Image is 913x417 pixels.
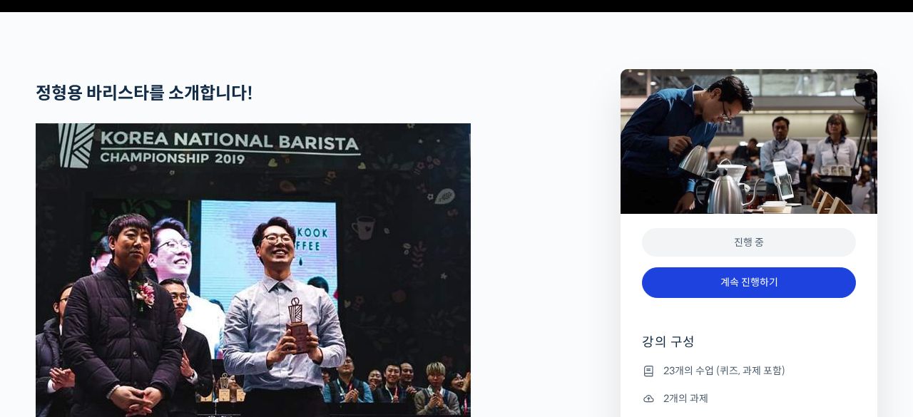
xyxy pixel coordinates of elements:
a: 대화 [94,299,184,334]
strong: 정형용 바리스타를 소개합니다! [36,83,253,104]
div: 진행 중 [642,228,856,257]
li: 23개의 수업 (퀴즈, 과제 포함) [642,362,856,379]
h4: 강의 구성 [642,334,856,362]
span: 설정 [220,320,238,331]
span: 대화 [131,321,148,332]
span: 홈 [45,320,53,331]
a: 홈 [4,299,94,334]
a: 계속 진행하기 [642,267,856,298]
a: 설정 [184,299,274,334]
li: 2개의 과제 [642,390,856,407]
